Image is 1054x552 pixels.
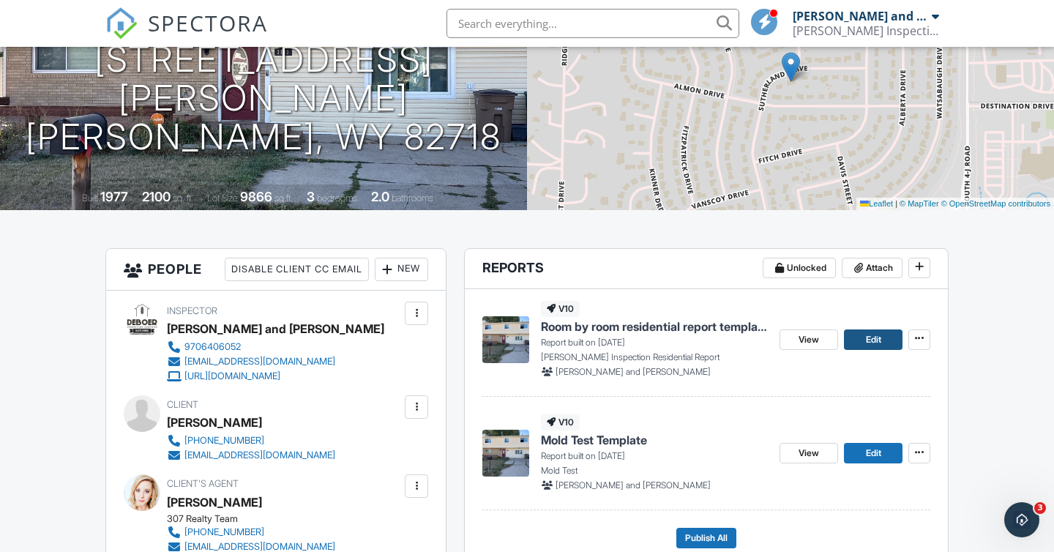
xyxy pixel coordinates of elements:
span: sq.ft. [274,193,293,204]
span: sq. ft. [173,193,193,204]
input: Search everything... [446,9,739,38]
a: Leaflet [860,199,893,208]
a: [EMAIL_ADDRESS][DOMAIN_NAME] [167,448,335,463]
span: | [895,199,897,208]
div: 3 [307,189,315,204]
div: [URL][DOMAIN_NAME] [184,370,280,382]
div: [PHONE_NUMBER] [184,435,264,447]
span: Inspector [167,305,217,316]
a: SPECTORA [105,20,268,51]
h1: [STREET_ADDRESS][PERSON_NAME] [PERSON_NAME], WY 82718 [23,40,504,156]
a: 9706406052 [167,340,373,354]
img: The Best Home Inspection Software - Spectora [105,7,138,40]
div: [EMAIL_ADDRESS][DOMAIN_NAME] [184,450,335,461]
span: 3 [1034,502,1046,514]
div: [PERSON_NAME] and [PERSON_NAME] [167,318,384,340]
div: 2.0 [371,189,389,204]
span: Client [167,399,198,410]
div: New [375,258,428,281]
div: 2100 [142,189,171,204]
a: [URL][DOMAIN_NAME] [167,369,373,384]
div: 1977 [100,189,128,204]
div: [PERSON_NAME] [167,411,262,433]
span: bedrooms [317,193,357,204]
iframe: Intercom live chat [1004,502,1039,537]
a: [PHONE_NUMBER] [167,433,335,448]
img: Marker [782,52,800,82]
div: DeBoer Inspection Services, LLC [793,23,939,38]
a: [PHONE_NUMBER] [167,525,335,540]
div: 307 Realty Team [167,513,347,525]
h3: People [106,249,446,291]
div: [PHONE_NUMBER] [184,526,264,538]
div: Disable Client CC Email [225,258,369,281]
a: [PERSON_NAME] [167,491,262,513]
a: [EMAIL_ADDRESS][DOMAIN_NAME] [167,354,373,369]
span: Built [82,193,98,204]
div: [PERSON_NAME] and [PERSON_NAME] [793,9,928,23]
div: 9866 [240,189,272,204]
div: 9706406052 [184,341,241,353]
span: Lot Size [207,193,238,204]
a: © MapTiler [900,199,939,208]
a: © OpenStreetMap contributors [941,199,1050,208]
span: Client's Agent [167,478,239,489]
span: SPECTORA [148,7,268,38]
span: bathrooms [392,193,433,204]
div: [EMAIL_ADDRESS][DOMAIN_NAME] [184,356,335,368]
